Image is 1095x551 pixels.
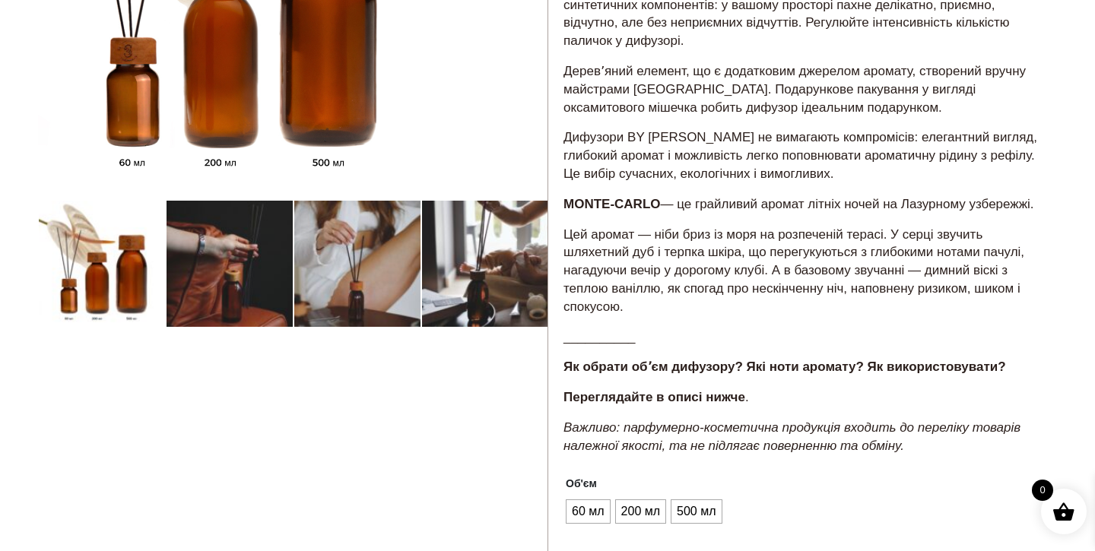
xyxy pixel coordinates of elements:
span: 0 [1032,480,1053,501]
strong: Як обрати обʼєм дифузору? Які ноти аромату? Як використовувати? [563,359,1006,374]
p: Деревʼяний елемент, що є додатковим джерелом аромату, створений вручну майстрами [GEOGRAPHIC_DATA... [563,62,1042,116]
p: . [563,388,1042,407]
strong: Переглядайте в описі нижче [563,390,745,404]
p: — це грайливий аромат літніх ночей на Лазурному узбережжі. [563,195,1042,214]
ul: Об'єм [563,497,722,526]
p: Дифузори BY [PERSON_NAME] не вимагають компромісів: елегантний вигляд, глибокий аромат і можливіс... [563,128,1042,182]
label: Об'єм [566,471,597,496]
strong: MONTE-CARLO [563,197,660,211]
li: 60 мл [567,500,610,523]
em: Важливо: парфумерно-косметична продукція входить до переліку товарів належної якості, та не підля... [563,420,1020,453]
span: 60 мл [568,499,608,524]
p: Цей аромат — ніби бриз із моря на розпеченій терасі. У серці звучить шляхетний дуб і терпка шкіра... [563,226,1042,316]
li: 200 мл [616,500,665,523]
span: 200 мл [617,499,664,524]
p: __________ [563,328,1042,347]
span: 500 мл [673,499,719,524]
li: 500 мл [671,500,721,523]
